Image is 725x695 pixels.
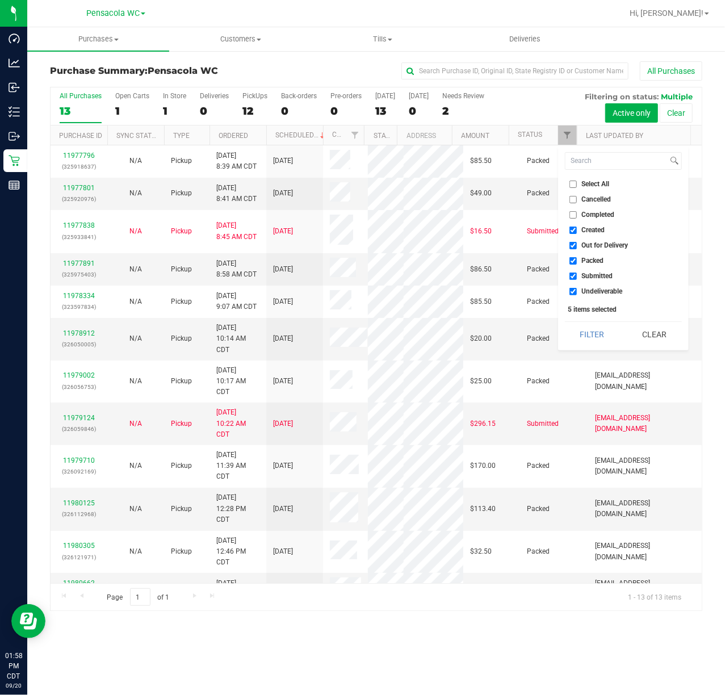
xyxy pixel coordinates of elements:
p: (325975403) [57,269,100,280]
span: [EMAIL_ADDRESS][DOMAIN_NAME] [595,413,695,434]
button: Clear [627,322,681,347]
p: (325920976) [57,194,100,204]
span: Packed [527,546,550,557]
span: [DATE] [273,226,293,237]
a: Purchase ID [59,132,102,140]
span: Pickup [171,460,192,471]
div: 0 [409,104,429,118]
button: Active only [605,103,658,123]
a: 11979124 [63,414,95,422]
span: Filtering on status: [585,92,659,101]
input: Created [569,227,577,234]
span: Select All [582,181,610,187]
span: [DATE] 8:41 AM CDT [216,183,257,204]
div: Deliveries [200,92,229,100]
span: 1 - 13 of 13 items [619,588,690,605]
span: Out for Delivery [582,242,628,249]
a: Last Updated By [586,132,643,140]
a: Type [173,132,190,140]
a: Customer [332,131,367,139]
span: [DATE] 8:58 AM CDT [216,258,257,280]
span: Tills [312,34,453,44]
span: Not Applicable [129,298,142,305]
a: Deliveries [454,27,596,51]
button: N/A [129,264,142,275]
p: (326092169) [57,466,100,477]
p: 09/20 [5,681,22,690]
input: Out for Delivery [569,242,577,249]
span: Not Applicable [129,189,142,197]
input: Packed [569,257,577,265]
div: 13 [375,104,395,118]
span: Packed [527,296,550,307]
span: Pickup [171,156,192,166]
inline-svg: Outbound [9,131,20,142]
div: Pre-orders [330,92,362,100]
span: [DATE] 9:07 AM CDT [216,291,257,312]
span: Packed [527,156,550,166]
button: N/A [129,226,142,237]
input: Cancelled [569,196,577,203]
span: $113.40 [470,504,496,514]
span: $296.15 [470,418,496,429]
span: [DATE] [273,376,293,387]
span: [DATE] 10:17 AM CDT [216,365,259,398]
span: Packed [582,257,604,264]
span: Not Applicable [129,157,142,165]
input: Search [565,153,668,169]
span: Pickup [171,188,192,199]
span: Pickup [171,376,192,387]
span: Not Applicable [129,462,142,470]
span: Pickup [171,546,192,557]
div: 1 [115,104,149,118]
span: Packed [527,376,550,387]
span: $49.00 [470,188,492,199]
input: Undeliverable [569,288,577,295]
a: 11980125 [63,499,95,507]
a: Customers [169,27,311,51]
inline-svg: Retail [9,155,20,166]
a: Status [518,131,542,139]
span: Hi, [PERSON_NAME]! [630,9,703,18]
span: Undeliverable [582,288,623,295]
p: (325918637) [57,161,100,172]
div: 0 [330,104,362,118]
span: [EMAIL_ADDRESS][DOMAIN_NAME] [595,455,695,477]
span: [EMAIL_ADDRESS][DOMAIN_NAME] [595,578,695,600]
span: Not Applicable [129,505,142,513]
a: State Registry ID [374,132,433,140]
span: [DATE] [273,264,293,275]
span: $20.00 [470,333,492,344]
p: (323597834) [57,302,100,312]
div: PickUps [242,92,267,100]
span: $86.50 [470,264,492,275]
p: 01:58 PM CDT [5,651,22,681]
span: Submitted [527,418,559,429]
span: Packed [527,264,550,275]
span: $85.50 [470,296,492,307]
span: Not Applicable [129,265,142,273]
a: Ordered [219,132,248,140]
span: [EMAIL_ADDRESS][DOMAIN_NAME] [595,498,695,520]
span: Page of 1 [97,588,179,606]
button: N/A [129,333,142,344]
span: Packed [527,504,550,514]
p: (326121971) [57,552,100,563]
span: [DATE] [273,156,293,166]
button: N/A [129,296,142,307]
span: [DATE] 8:45 AM CDT [216,220,257,242]
div: Back-orders [281,92,317,100]
div: 5 items selected [568,305,678,313]
span: [DATE] 12:46 PM CDT [216,535,259,568]
inline-svg: Reports [9,179,20,191]
input: Submitted [569,273,577,280]
a: Filter [558,125,577,145]
div: All Purchases [60,92,102,100]
input: Search Purchase ID, Original ID, State Registry ID or Customer Name... [401,62,628,79]
button: Filter [565,322,619,347]
a: 11978334 [63,292,95,300]
span: [DATE] 10:22 AM CDT [216,407,259,440]
div: In Store [163,92,186,100]
a: Sync Status [116,132,160,140]
div: [DATE] [409,92,429,100]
